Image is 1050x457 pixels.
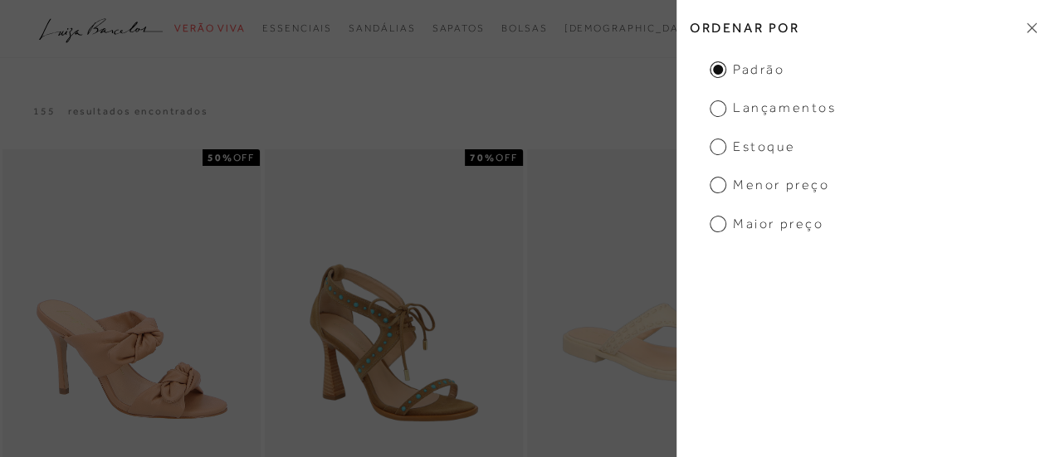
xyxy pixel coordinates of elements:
p: resultados encontrados [68,105,208,119]
strong: 50% [208,152,233,163]
p: 155 [33,105,56,119]
span: Sapatos [432,22,484,34]
span: Menor Preço [710,176,829,194]
a: categoryNavScreenReaderText [501,13,548,44]
span: Essenciais [262,22,332,34]
a: noSubCategoriesText [564,13,697,44]
h2: Ordenar por [676,8,1050,47]
a: categoryNavScreenReaderText [432,13,484,44]
a: categoryNavScreenReaderText [262,13,332,44]
span: Estoque [710,138,795,156]
span: [DEMOGRAPHIC_DATA] [564,22,697,34]
strong: 70% [470,152,496,163]
span: Padrão [710,61,784,79]
span: Verão Viva [174,22,246,34]
a: categoryNavScreenReaderText [174,13,246,44]
span: OFF [232,152,255,163]
span: Sandálias [349,22,415,34]
span: Maior Preço [710,215,823,233]
span: Bolsas [501,22,548,34]
a: categoryNavScreenReaderText [349,13,415,44]
span: Lançamentos [710,99,836,117]
span: OFF [496,152,518,163]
